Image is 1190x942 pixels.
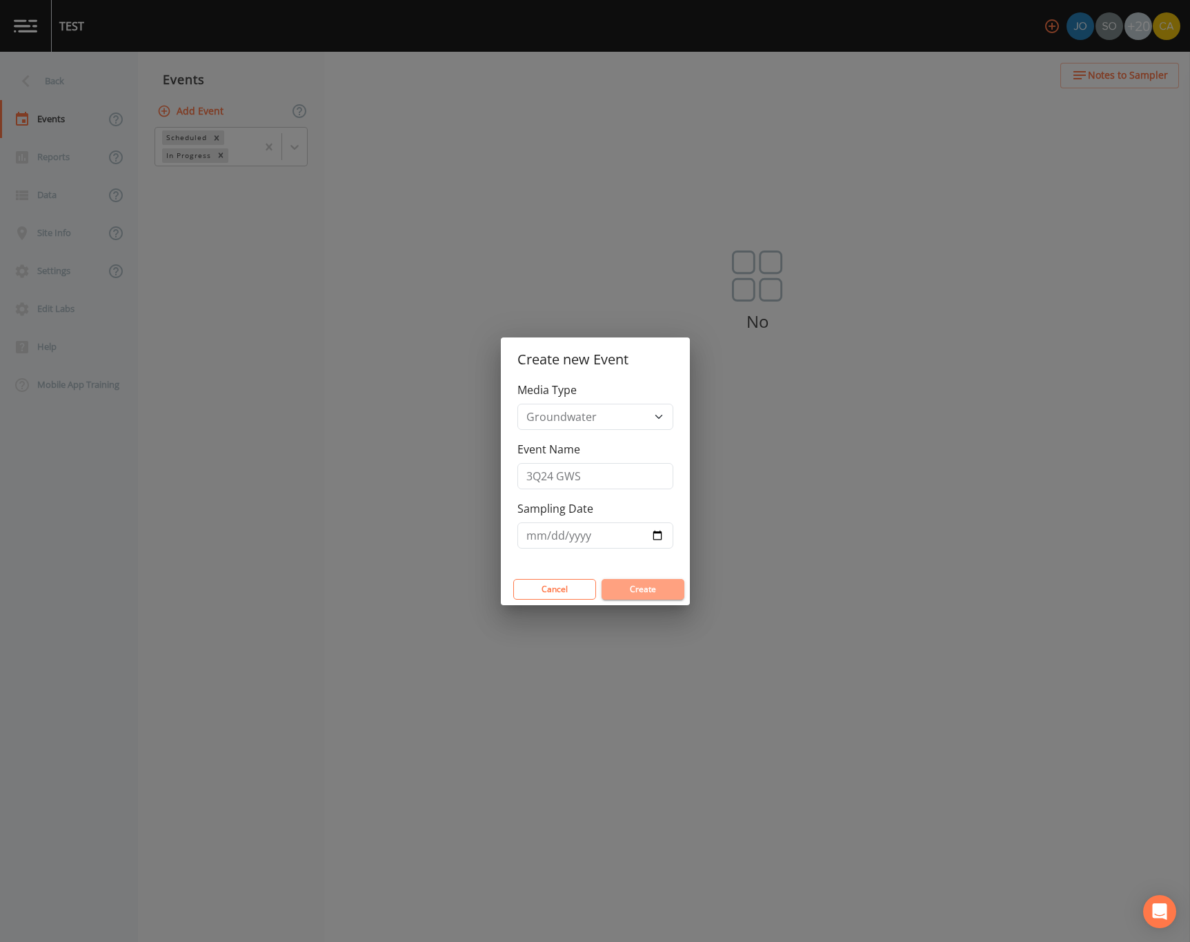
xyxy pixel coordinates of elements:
[513,579,596,600] button: Cancel
[517,382,577,398] label: Media Type
[517,500,593,517] label: Sampling Date
[501,337,690,382] h2: Create new Event
[517,441,580,458] label: Event Name
[1143,895,1176,928] div: Open Intercom Messenger
[602,579,684,600] button: Create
